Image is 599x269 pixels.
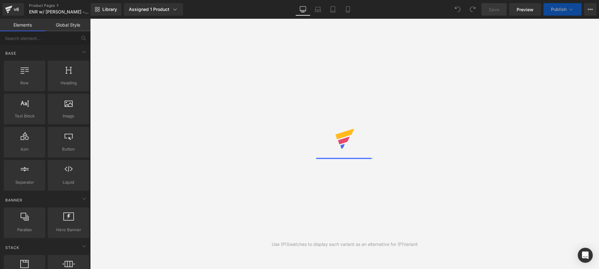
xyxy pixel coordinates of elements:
a: Preview [509,3,541,16]
span: Stack [5,245,20,251]
button: Redo [466,3,479,16]
button: Publish [543,3,582,16]
span: Icon [6,146,43,152]
div: Use (P)Swatches to display each variant as an alternative for (P)Variant [272,241,418,248]
span: Hero Banner [50,227,87,233]
span: Button [50,146,87,152]
a: Mobile [340,3,355,16]
a: Laptop [310,3,325,16]
span: Heading [50,80,87,86]
span: Library [102,7,117,12]
span: Banner [5,197,23,203]
span: Publish [551,7,567,12]
span: Base [5,50,17,56]
span: Preview [517,6,533,13]
span: Parallax [6,227,43,233]
span: Image [50,113,87,119]
span: Row [6,80,43,86]
div: Assigned 1 Product [129,6,178,12]
span: ENR w/ [PERSON_NAME] - Sequencing [29,9,89,14]
span: Text Block [6,113,43,119]
a: Tablet [325,3,340,16]
a: New Library [90,3,121,16]
button: Undo [451,3,464,16]
a: v6 [2,3,24,16]
span: Separator [6,179,43,186]
div: Open Intercom Messenger [578,248,593,263]
span: Save [489,6,499,13]
span: Liquid [50,179,87,186]
a: Global Style [45,19,90,31]
a: Product Pages [29,3,101,8]
a: Desktop [295,3,310,16]
div: v6 [12,5,20,13]
button: More [584,3,597,16]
